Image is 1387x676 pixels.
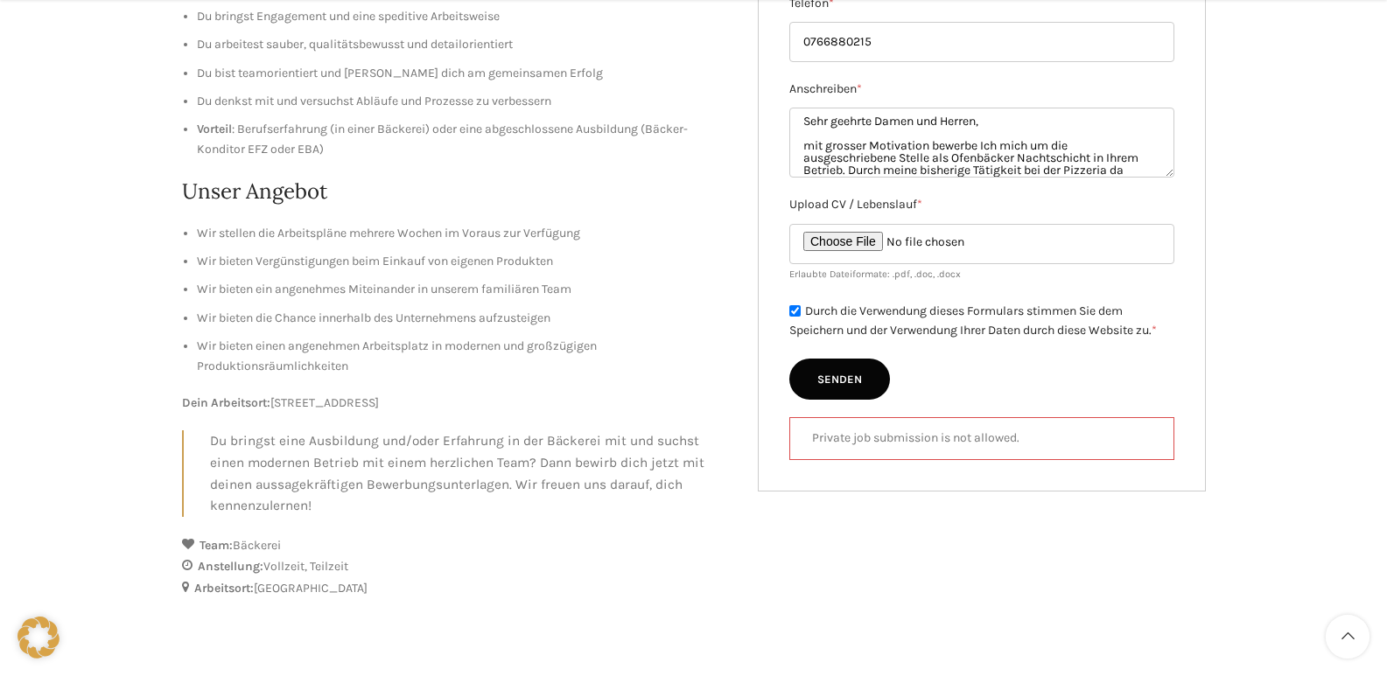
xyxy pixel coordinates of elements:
span: Vollzeit [263,559,310,574]
p: Private job submission is not allowed. [812,429,1152,448]
li: Wir bieten einen angenehmen Arbeitsplatz in modernen und großzügigen Produktionsräumlichkeiten [197,337,732,376]
span: Teilzeit [310,559,348,574]
strong: Dein Arbeitsort: [182,395,270,410]
a: Scroll to top button [1326,615,1369,659]
strong: Team: [200,538,233,553]
p: Du bringst eine Ausbildung und/oder Erfahrung in der Bäckerei mit und suchst einen modernen Betri... [210,430,732,517]
label: Durch die Verwendung dieses Formulars stimmen Sie dem Speichern und der Verwendung Ihrer Daten du... [789,303,1157,338]
li: Wir bieten ein angenehmes Miteinander in unserem familiären Team [197,280,732,299]
small: Erlaubte Dateiformate: .pdf, .doc, .docx [789,268,961,280]
li: Du bist teamorientiert und [PERSON_NAME] dich am gemeinsamen Erfolg [197,64,732,83]
li: Wir stellen die Arbeitspläne mehrere Wochen im Voraus zur Verfügung [197,224,732,243]
li: Wir bieten Vergünstigungen beim Einkauf von eigenen Produkten [197,252,732,271]
strong: Vorteil [197,122,232,136]
strong: Arbeitsort: [194,581,254,596]
label: Upload CV / Lebenslauf [789,195,1174,214]
span: Bäckerei [233,538,281,553]
strong: Anstellung: [198,559,263,574]
li: Wir bieten die Chance innerhalb des Unternehmens aufzusteigen [197,309,732,328]
input: Senden [789,359,890,401]
li: Du denkst mit und versuchst Abläufe und Prozesse zu verbessern [197,92,732,111]
li: Du arbeitest sauber, qualitätsbewusst und detailorientiert [197,35,732,54]
span: [GEOGRAPHIC_DATA] [254,581,368,596]
label: Anschreiben [789,80,1174,99]
li: : Berufserfahrung (in einer Bäckerei) oder eine abgeschlossene Ausbildung (Bäcker-Konditor EFZ od... [197,120,732,159]
li: Du bringst Engagement und eine speditive Arbeitsweise [197,7,732,26]
p: [STREET_ADDRESS] [182,394,732,413]
h2: Unser Angebot [182,177,732,206]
